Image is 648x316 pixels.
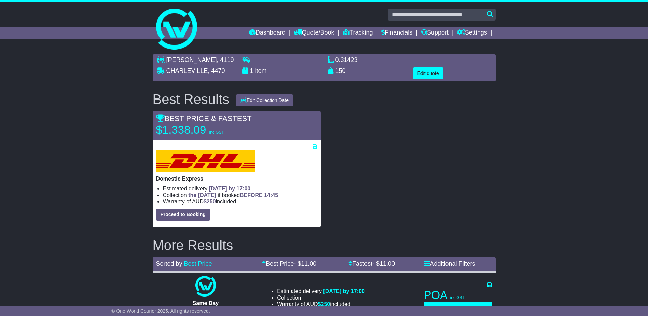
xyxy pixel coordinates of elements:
a: Additional Filters [424,260,475,267]
img: One World Courier: Same Day Nationwide(quotes take 0.5-1 hour) [195,276,216,297]
button: Proceed to Booking [424,302,492,314]
a: Fastest- $11.00 [348,260,395,267]
span: 11.00 [301,260,316,267]
span: Sorted by [156,260,182,267]
p: $1,338.09 [156,123,242,137]
span: $ [204,199,216,205]
h2: More Results [153,238,496,253]
span: 250 [207,199,216,205]
img: DHL: Domestic Express [156,150,255,172]
a: Best Price- $11.00 [262,260,316,267]
span: - $ [372,260,395,267]
span: 14:45 [264,192,278,198]
p: POA [424,288,492,302]
li: Estimated delivery [163,185,317,192]
span: item [255,67,267,74]
span: 150 [335,67,346,74]
span: inc GST [209,130,224,135]
button: Edit Collection Date [236,94,293,106]
span: if booked [188,192,278,198]
span: BEFORE [240,192,263,198]
a: Tracking [343,27,373,39]
span: [DATE] by 17:00 [209,186,251,192]
p: Domestic Express [156,175,317,182]
li: Warranty of AUD included. [163,198,317,205]
li: Collection [163,192,317,198]
a: Support [421,27,449,39]
a: Financials [381,27,412,39]
span: , 4119 [217,56,234,63]
a: Dashboard [249,27,286,39]
span: the [DATE] [188,192,216,198]
button: Proceed to Booking [156,209,210,221]
span: - $ [294,260,316,267]
button: Edit quote [413,67,443,79]
span: 250 [321,301,330,307]
li: Estimated delivery [277,288,365,294]
a: Best Price [184,260,212,267]
span: inc GST [450,295,465,300]
li: Collection [277,294,365,301]
span: 11.00 [380,260,395,267]
span: , 4470 [208,67,225,74]
span: [DATE] by 17:00 [323,288,365,294]
span: 1 [250,67,253,74]
a: Settings [457,27,487,39]
a: Quote/Book [294,27,334,39]
div: Best Results [149,92,233,107]
li: Warranty of AUD included. [277,301,365,307]
span: [PERSON_NAME] [166,56,217,63]
span: $ [318,301,330,307]
span: © One World Courier 2025. All rights reserved. [111,308,210,314]
span: 0.31423 [335,56,358,63]
span: CHARLEVILLE [166,67,208,74]
span: BEST PRICE & FASTEST [156,114,252,123]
